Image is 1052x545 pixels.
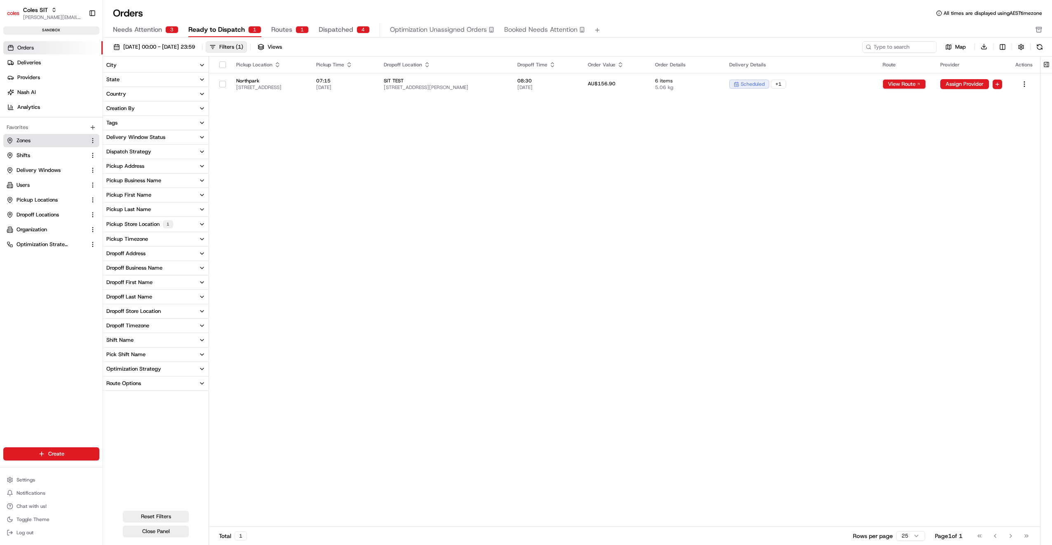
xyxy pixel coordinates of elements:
[103,202,209,216] button: Pickup Last Name
[28,78,135,87] div: Start new chat
[106,134,165,141] div: Delivery Window Status
[16,503,47,510] span: Chat with us!
[103,116,209,130] button: Tags
[16,477,35,483] span: Settings
[3,223,99,236] button: Organization
[316,84,371,91] span: [DATE]
[106,61,117,69] div: City
[16,167,61,174] span: Delivery Windows
[883,79,926,89] button: View Route
[236,84,303,91] span: [STREET_ADDRESS]
[106,322,149,329] div: Dropoff Timezone
[3,134,99,147] button: Zones
[655,84,716,91] span: 5.06 kg
[296,26,309,33] div: 1
[3,500,99,512] button: Chat with us!
[390,25,487,35] span: Optimization Unassigned Orders
[103,319,209,333] button: Dropoff Timezone
[16,241,68,248] span: Optimization Strategy
[7,181,86,189] a: Users
[206,41,247,53] button: Filters(1)
[862,41,937,53] input: Type to search
[17,89,36,96] span: Nash AI
[16,119,63,127] span: Knowledge Base
[113,7,143,20] h1: Orders
[3,474,99,486] button: Settings
[7,152,86,159] a: Shifts
[319,25,353,35] span: Dispatched
[23,6,48,14] button: Coles SIT
[103,145,209,159] button: Dispatch Strategy
[21,53,136,61] input: Clear
[7,7,20,20] img: Coles SIT
[106,351,146,358] div: Pick Shift Name
[16,196,58,204] span: Pickup Locations
[106,336,134,344] div: Shift Name
[3,101,103,114] a: Analytics
[254,41,286,53] button: Views
[1034,41,1045,53] button: Refresh
[17,44,34,52] span: Orders
[103,159,209,173] button: Pickup Address
[5,116,66,131] a: 📗Knowledge Base
[853,532,893,540] p: Rows per page
[103,333,209,347] button: Shift Name
[3,514,99,525] button: Toggle Theme
[940,79,989,89] button: Assign Provider
[7,241,86,248] a: Optimization Strategy
[106,293,152,301] div: Dropoff Last Name
[3,121,99,134] div: Favorites
[236,43,243,51] span: ( 1 )
[357,26,370,33] div: 4
[3,149,99,162] button: Shifts
[3,3,85,23] button: Coles SITColes SIT[PERSON_NAME][EMAIL_ADDRESS][PERSON_NAME][PERSON_NAME][DOMAIN_NAME]
[123,526,189,537] button: Close Panel
[106,119,117,127] div: Tags
[103,101,209,115] button: Creation By
[103,247,209,261] button: Dropoff Address
[140,81,150,91] button: Start new chat
[517,84,575,91] span: [DATE]
[82,139,100,146] span: Pylon
[103,58,209,72] button: City
[3,164,99,177] button: Delivery Windows
[103,275,209,289] button: Dropoff First Name
[3,41,103,54] a: Orders
[103,304,209,318] button: Dropoff Store Location
[588,61,642,68] div: Order Value
[235,531,247,540] div: 1
[3,86,103,99] a: Nash AI
[16,181,30,189] span: Users
[517,61,575,68] div: Dropoff Time
[103,261,209,275] button: Dropoff Business Name
[7,226,86,233] a: Organization
[384,61,504,68] div: Dropoff Location
[316,61,371,68] div: Pickup Time
[236,61,303,68] div: Pickup Location
[935,532,963,540] div: Page 1 of 1
[48,450,64,458] span: Create
[106,191,151,199] div: Pickup First Name
[103,217,209,232] button: Pickup Store Location1
[163,220,173,228] div: 1
[3,179,99,192] button: Users
[103,376,209,390] button: Route Options
[588,80,615,87] span: AU$156.90
[384,78,504,84] span: SIT TEST
[3,26,99,35] div: sandbox
[16,152,30,159] span: Shifts
[3,487,99,499] button: Notifications
[3,238,99,251] button: Optimization Strategy
[655,61,716,68] div: Order Details
[106,177,161,184] div: Pickup Business Name
[268,43,282,51] span: Views
[16,490,45,496] span: Notifications
[3,208,99,221] button: Dropoff Locations
[106,206,151,213] div: Pickup Last Name
[504,25,578,35] span: Booked Needs Attention
[106,90,126,98] div: Country
[940,42,971,52] button: Map
[16,226,47,233] span: Organization
[103,232,209,246] button: Pickup Timezone
[165,26,178,33] div: 3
